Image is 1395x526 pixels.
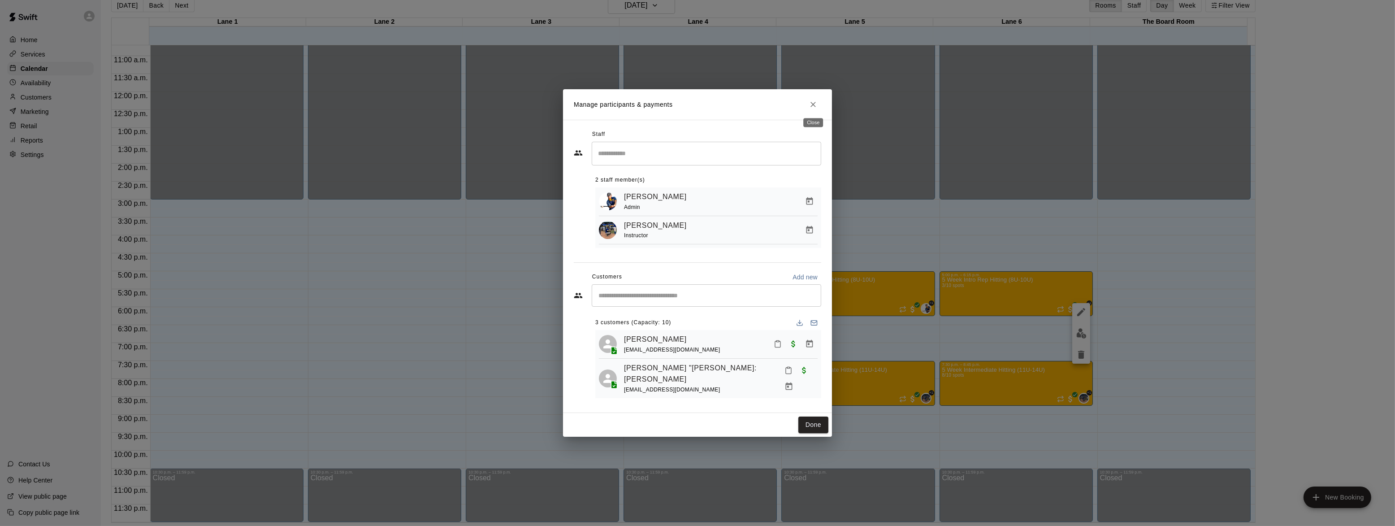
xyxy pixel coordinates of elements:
button: Download list [793,316,807,330]
button: Manage bookings & payment [801,193,818,209]
span: 3 customers (Capacity: 10) [595,316,671,330]
a: [PERSON_NAME] [624,334,687,345]
img: Josh Cossitt [599,221,617,239]
p: Add new [793,273,818,282]
a: [PERSON_NAME] "[PERSON_NAME]: [PERSON_NAME] [624,362,777,385]
a: [PERSON_NAME] [624,191,687,203]
span: Customers [592,270,622,284]
div: Benjamin Roberts [599,335,617,353]
div: Search staff [592,142,821,165]
button: Done [798,417,828,433]
span: Instructor [624,232,648,239]
button: Close [805,96,821,113]
span: Paid with Card [785,340,801,348]
div: Close [803,118,823,127]
span: Paid with Card [796,366,812,374]
a: [PERSON_NAME] [624,220,687,231]
button: Add new [789,270,821,284]
button: Manage bookings & payment [801,222,818,238]
button: Mark attendance [781,363,796,378]
button: Manage bookings & payment [801,336,818,352]
span: [EMAIL_ADDRESS][DOMAIN_NAME] [624,347,720,353]
span: [EMAIL_ADDRESS][DOMAIN_NAME] [624,387,720,393]
img: Phillip Jankulovski [599,192,617,210]
button: Manage bookings & payment [781,378,797,395]
button: Mark attendance [770,336,785,352]
p: Manage participants & payments [574,100,673,109]
span: 2 staff member(s) [595,173,645,187]
span: Staff [592,127,605,142]
svg: Customers [574,291,583,300]
svg: Staff [574,148,583,157]
button: Email participants [807,316,821,330]
div: Start typing to search customers... [592,284,821,307]
span: Admin [624,204,640,210]
div: Benjamin "Ben: Florence [599,370,617,387]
